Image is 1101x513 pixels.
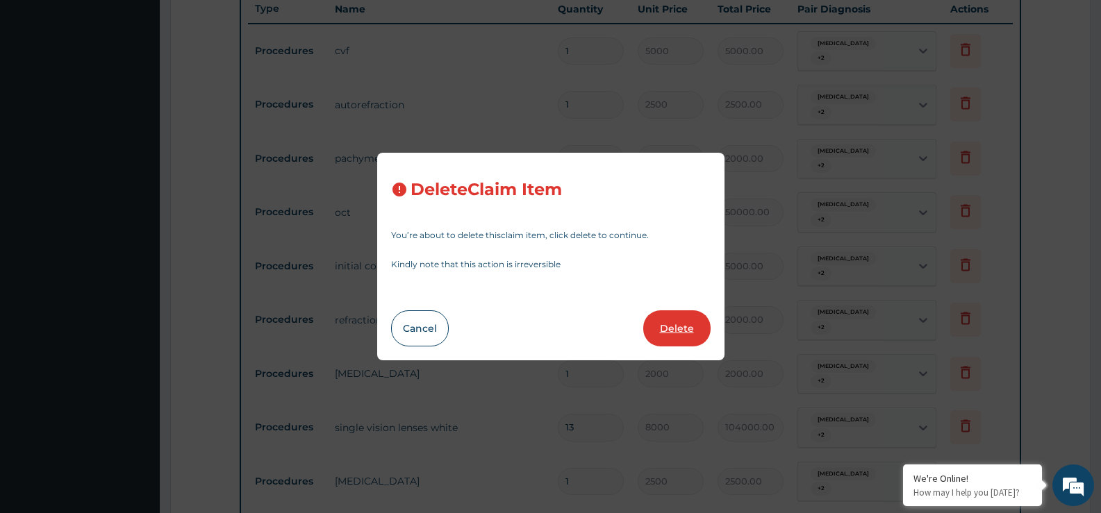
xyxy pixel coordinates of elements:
h3: Delete Claim Item [411,180,562,199]
div: Minimize live chat window [228,7,261,40]
img: d_794563401_company_1708531726252_794563401 [26,69,56,104]
textarea: Type your message and hit 'Enter' [7,355,265,403]
div: We're Online! [913,472,1032,485]
p: How may I help you today? [913,487,1032,498]
button: Cancel [391,310,449,346]
button: Delete [643,310,711,346]
span: We're online! [81,162,192,303]
p: You’re about to delete this claim item , click delete to continue. [391,231,711,239]
div: Chat with us now [72,78,233,96]
p: Kindly note that this action is irreversible [391,260,711,269]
